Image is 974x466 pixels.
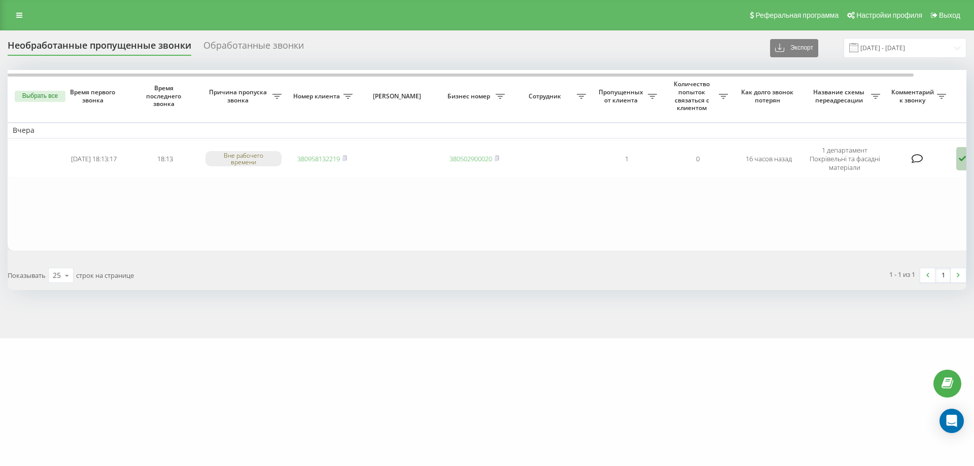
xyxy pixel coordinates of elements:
a: 380502900020 [449,154,492,163]
td: 0 [662,140,733,177]
span: Количество попыток связаться с клиентом [667,80,719,112]
a: 1 [935,268,951,282]
span: Время первого звонка [66,88,121,104]
span: Название схемы переадресации [809,88,871,104]
div: 25 [53,270,61,280]
span: Сотрудник [515,92,577,100]
a: 380958132219 [297,154,340,163]
span: Комментарий к звонку [890,88,937,104]
div: Обработанные звонки [203,40,304,56]
span: Как долго звонок потерян [741,88,796,104]
div: Open Intercom Messenger [940,409,964,433]
span: Причина пропуска звонка [205,88,272,104]
button: Выбрать все [15,91,65,102]
div: Необработанные пропущенные звонки [8,40,191,56]
td: 1 департамент Покрівельні та фасадні матеріали [804,140,885,177]
td: 1 [591,140,662,177]
div: Вне рабочего времени [205,151,282,166]
span: Бизнес номер [444,92,496,100]
td: [DATE] 18:13:17 [58,140,129,177]
button: Экспорт [770,39,818,57]
td: 18:13 [129,140,200,177]
span: Номер клиента [292,92,343,100]
span: Реферальная программа [755,11,839,19]
span: Пропущенных от клиента [596,88,648,104]
div: 1 - 1 из 1 [889,269,915,279]
span: [PERSON_NAME] [366,92,430,100]
span: строк на странице [76,271,134,280]
td: 16 часов назад [733,140,804,177]
span: Показывать [8,271,46,280]
span: Настройки профиля [856,11,922,19]
span: Время последнего звонка [137,84,192,108]
span: Выход [939,11,960,19]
